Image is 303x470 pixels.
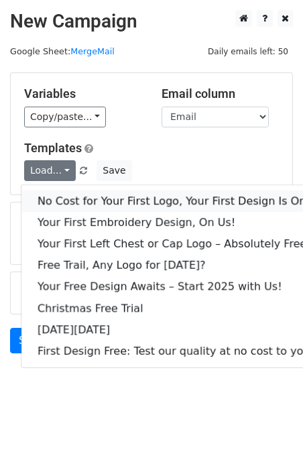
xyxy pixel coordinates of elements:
a: Send [10,328,54,353]
a: Load... [24,160,76,181]
button: Save [97,160,131,181]
span: Daily emails left: 50 [203,44,293,59]
small: Google Sheet: [10,46,115,56]
h2: New Campaign [10,10,293,33]
a: Copy/paste... [24,107,106,127]
a: Templates [24,141,82,155]
iframe: Chat Widget [236,406,303,470]
h5: Email column [162,86,279,101]
a: MergeMail [70,46,115,56]
a: Daily emails left: 50 [203,46,293,56]
h5: Variables [24,86,141,101]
